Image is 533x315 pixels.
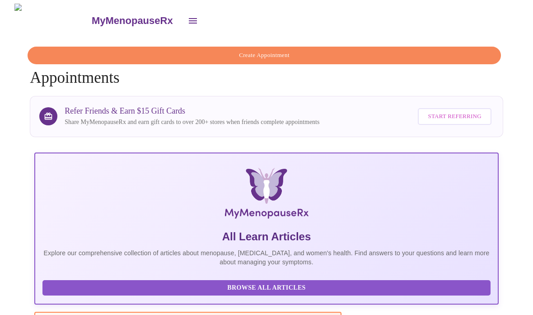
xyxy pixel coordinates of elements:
img: MyMenopauseRx Logo [112,168,421,222]
h3: Refer Friends & Earn $15 Gift Cards [65,106,319,116]
h3: MyMenopauseRx [92,15,173,27]
a: Start Referring [416,104,493,129]
h5: All Learn Articles [42,229,491,244]
button: open drawer [182,10,204,32]
button: Browse All Articles [42,280,491,296]
button: Start Referring [418,108,491,125]
span: Create Appointment [38,50,491,61]
p: Share MyMenopauseRx and earn gift cards to over 200+ stores when friends complete appointments [65,118,319,127]
a: Browse All Articles [42,283,493,291]
span: Browse All Articles [51,282,482,294]
p: Explore our comprehensive collection of articles about menopause, [MEDICAL_DATA], and women's hea... [42,248,491,267]
span: Start Referring [428,111,481,122]
button: Create Appointment [28,47,501,64]
img: MyMenopauseRx Logo [14,4,90,38]
a: MyMenopauseRx [90,5,182,37]
h4: Appointments [30,47,503,87]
